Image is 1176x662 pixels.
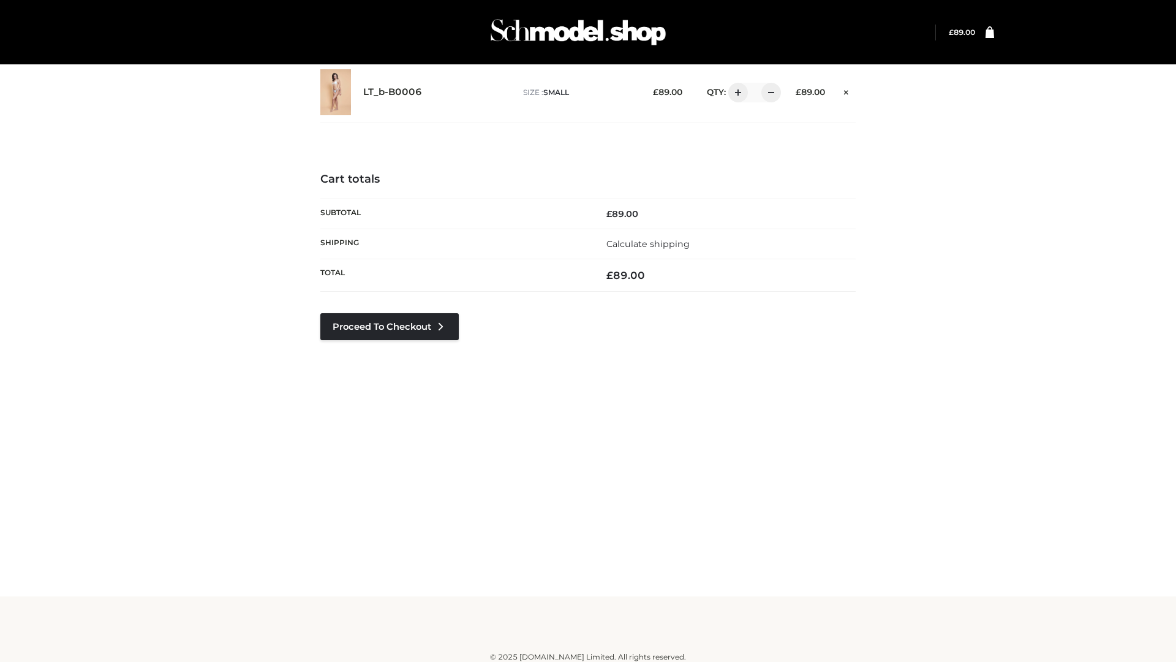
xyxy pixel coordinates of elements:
p: size : [523,87,634,98]
a: Proceed to Checkout [320,313,459,340]
a: £89.00 [949,28,975,37]
span: £ [606,269,613,281]
a: LT_b-B0006 [363,86,422,98]
th: Total [320,259,588,292]
span: £ [653,87,658,97]
h4: Cart totals [320,173,856,186]
th: Shipping [320,229,588,259]
bdi: 89.00 [606,269,645,281]
a: Remove this item [837,83,856,99]
img: LT_b-B0006 - SMALL [320,69,351,115]
a: Calculate shipping [606,238,690,249]
span: £ [949,28,954,37]
bdi: 89.00 [606,208,638,219]
th: Subtotal [320,199,588,229]
bdi: 89.00 [949,28,975,37]
span: £ [796,87,801,97]
bdi: 89.00 [796,87,825,97]
span: £ [606,208,612,219]
img: Schmodel Admin 964 [486,8,670,56]
bdi: 89.00 [653,87,682,97]
div: QTY: [695,83,777,102]
span: SMALL [543,88,569,97]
